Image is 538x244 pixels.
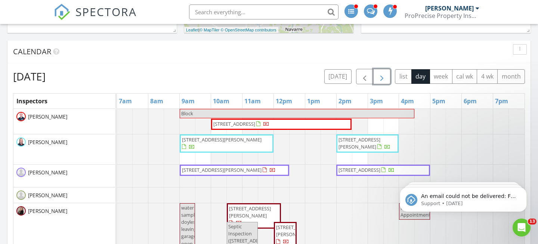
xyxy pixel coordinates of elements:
[27,207,69,215] span: [PERSON_NAME]
[405,12,479,19] div: ProPrecise Property Inspections LLC.
[493,95,510,107] a: 7pm
[368,95,385,107] a: 3pm
[200,28,220,32] a: © MapTiler
[305,95,322,107] a: 1pm
[182,136,262,143] span: [STREET_ADDRESS][PERSON_NAME]
[324,69,352,84] button: [DATE]
[189,4,338,19] input: Search everything...
[211,95,231,107] a: 10am
[229,205,271,219] span: [STREET_ADDRESS][PERSON_NAME]
[242,95,263,107] a: 11am
[54,10,137,26] a: SPECTORA
[117,95,134,107] a: 7am
[430,69,452,84] button: week
[399,95,416,107] a: 4pm
[16,97,47,105] span: Inspectors
[497,69,525,84] button: month
[13,46,51,57] span: Calendar
[27,169,69,176] span: [PERSON_NAME]
[513,219,531,237] iframe: Intercom live chat
[16,137,26,147] img: facetune_11082024132142.jpeg
[27,113,69,121] span: [PERSON_NAME]
[274,95,294,107] a: 12pm
[395,69,412,84] button: list
[186,28,198,32] a: Leaflet
[182,167,262,173] span: [STREET_ADDRESS][PERSON_NAME]
[477,69,498,84] button: 4 wk
[462,95,479,107] a: 6pm
[528,219,537,225] span: 13
[213,121,255,127] span: [STREET_ADDRESS]
[356,69,374,84] button: Previous day
[54,4,70,20] img: The Best Home Inspection Software - Spectora
[13,69,46,84] h2: [DATE]
[27,192,69,199] span: [PERSON_NAME]
[337,95,353,107] a: 2pm
[27,138,69,146] span: [PERSON_NAME]
[389,171,538,224] iframe: Intercom notifications message
[373,69,391,84] button: Next day
[425,4,474,12] div: [PERSON_NAME]
[16,206,26,216] img: img_2674.jpeg
[148,95,165,107] a: 8am
[184,27,278,33] div: |
[181,110,193,117] span: Block
[221,28,276,32] a: © OpenStreetMap contributors
[338,167,380,173] span: [STREET_ADDRESS]
[16,112,26,121] img: facetune_11082024131449.jpeg
[430,95,447,107] a: 5pm
[75,4,137,19] span: SPECTORA
[16,168,26,177] img: default-user-f0147aede5fd5fa78ca7ade42f37bd4542148d508eef1c3d3ea960f66861d68b.jpg
[276,224,318,238] span: [STREET_ADDRESS][PERSON_NAME]
[16,190,26,200] img: default-user-f0147aede5fd5fa78ca7ade42f37bd4542148d508eef1c3d3ea960f66861d68b.jpg
[180,95,197,107] a: 9am
[338,136,380,150] span: [STREET_ADDRESS][PERSON_NAME]
[411,69,430,84] button: day
[452,69,477,84] button: cal wk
